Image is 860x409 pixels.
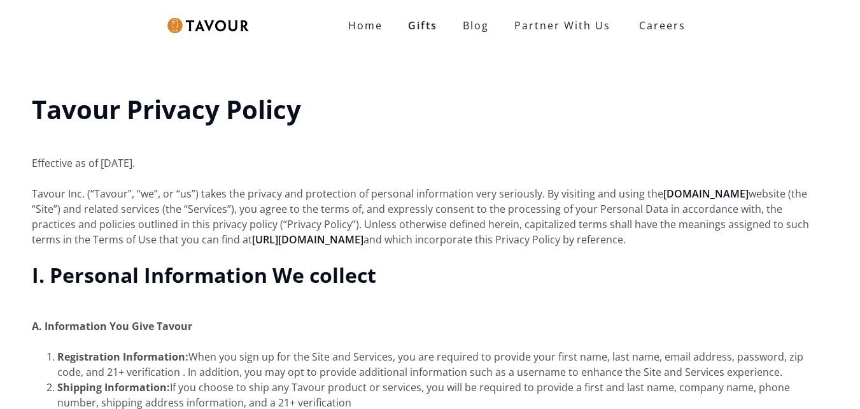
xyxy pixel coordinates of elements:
[663,187,749,201] a: [DOMAIN_NAME]
[32,319,192,333] strong: A. Information You Give Tavour
[502,13,623,38] a: Partner With Us
[348,18,383,32] strong: Home
[32,92,301,127] strong: Tavour Privacy Policy
[639,13,686,38] strong: Careers
[57,349,828,380] li: When you sign up for the Site and Services, you are required to provide your first name, last nam...
[57,350,188,364] strong: Registration Information:
[252,233,363,247] a: [URL][DOMAIN_NAME]
[450,13,502,38] a: Blog
[335,13,395,38] a: Home
[395,13,450,38] a: Gifts
[57,380,170,394] strong: Shipping Information:
[623,8,695,43] a: Careers
[32,261,376,289] strong: I. Personal Information We collect
[32,186,828,247] p: Tavour Inc. (“Tavour”, “we”, or “us”) takes the privacy and protection of personal information ve...
[32,140,828,171] p: Effective as of [DATE].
